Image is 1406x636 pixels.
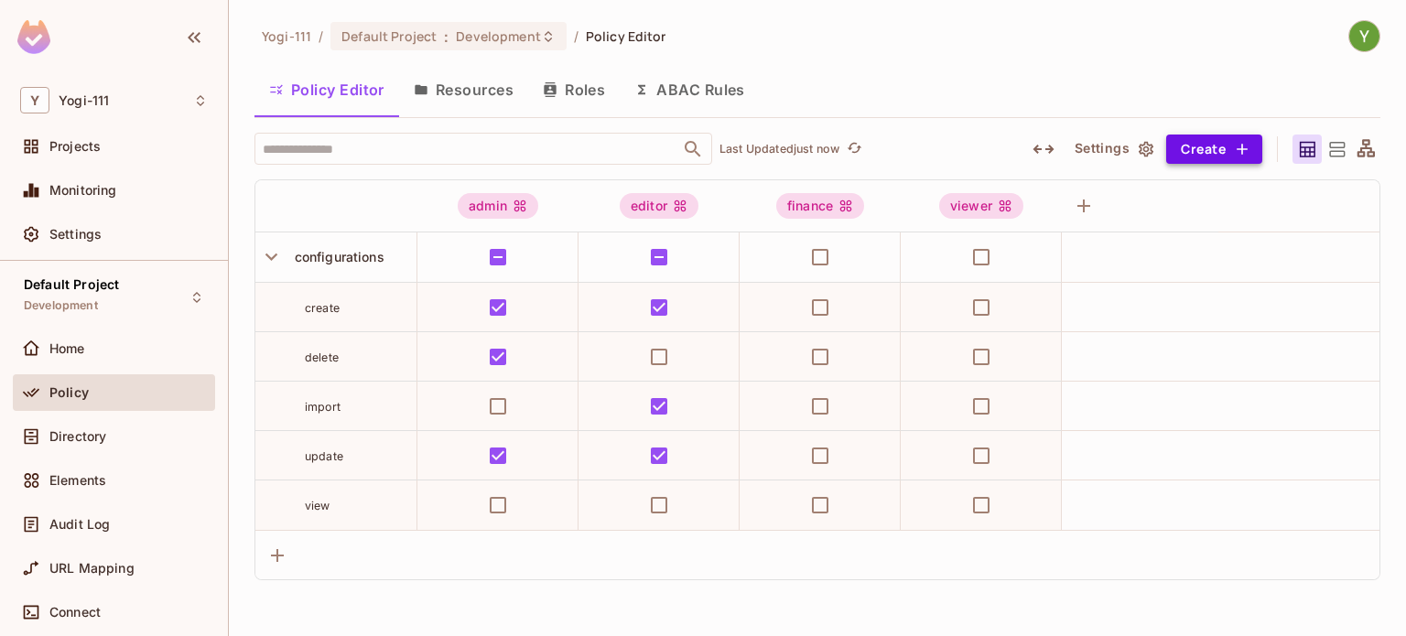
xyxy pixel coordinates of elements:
span: Workspace: Yogi-111 [59,93,109,108]
span: view [305,499,330,512]
span: Settings [49,227,102,242]
span: Directory [49,429,106,444]
button: ABAC Rules [620,67,760,113]
span: delete [305,350,339,364]
span: refresh [847,140,862,158]
span: Policy [49,385,89,400]
button: Open [680,136,706,162]
div: viewer [939,193,1023,219]
span: Development [456,27,540,45]
span: Y [20,87,49,113]
span: Development [24,298,98,313]
button: Roles [528,67,620,113]
div: admin [458,193,538,219]
span: URL Mapping [49,561,135,576]
div: finance [776,193,864,219]
button: refresh [843,138,865,160]
span: Elements [49,473,106,488]
button: Create [1166,135,1262,164]
span: Monitoring [49,183,117,198]
img: Yogi Adam Firdaus [1349,21,1379,51]
span: Click to refresh data [839,138,865,160]
button: Settings [1067,135,1159,164]
span: the active workspace [262,27,311,45]
span: create [305,301,340,315]
span: Policy Editor [586,27,666,45]
img: SReyMgAAAABJRU5ErkJggg== [17,20,50,54]
div: editor [620,193,698,219]
span: : [443,29,449,44]
li: / [574,27,579,45]
span: Default Project [24,277,119,292]
span: import [305,400,341,414]
span: Default Project [341,27,437,45]
span: Projects [49,139,101,154]
span: update [305,449,343,463]
button: Resources [399,67,528,113]
span: configurations [287,249,384,264]
li: / [319,27,323,45]
p: Last Updated just now [719,142,839,156]
button: Policy Editor [254,67,399,113]
span: Audit Log [49,517,110,532]
span: Connect [49,605,101,620]
span: Home [49,341,85,356]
